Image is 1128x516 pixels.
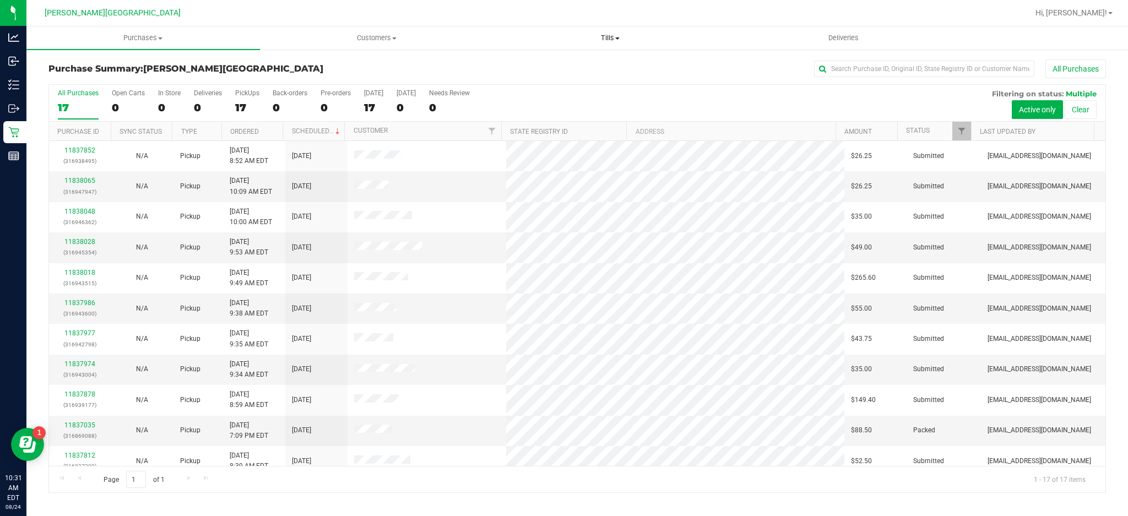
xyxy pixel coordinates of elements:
input: Search Purchase ID, Original ID, State Registry ID or Customer Name... [814,61,1034,77]
span: Pickup [180,364,200,374]
span: [DATE] [292,151,311,161]
a: 11837974 [64,360,95,368]
span: Not Applicable [136,426,148,434]
p: (316946362) [56,217,105,227]
a: 11837977 [64,329,95,337]
a: 11837986 [64,299,95,307]
span: $26.25 [851,181,872,192]
span: [DATE] [292,181,311,192]
div: 17 [58,101,99,114]
div: 0 [194,101,222,114]
span: Pickup [180,456,200,466]
a: 11837812 [64,452,95,459]
button: N/A [136,456,148,466]
span: [DATE] 9:35 AM EDT [230,328,268,349]
span: Pickup [180,303,200,314]
span: Customers [261,33,493,43]
span: [EMAIL_ADDRESS][DOMAIN_NAME] [988,273,1091,283]
span: Pickup [180,211,200,222]
span: [DATE] [292,303,311,314]
div: [DATE] [397,89,416,97]
a: Status [906,127,930,134]
span: [EMAIL_ADDRESS][DOMAIN_NAME] [988,242,1091,253]
a: Purchase ID [57,128,99,135]
div: [DATE] [364,89,383,97]
a: 11837878 [64,390,95,398]
span: $265.60 [851,273,876,283]
span: 1 - 17 of 17 items [1025,471,1094,487]
span: [EMAIL_ADDRESS][DOMAIN_NAME] [988,334,1091,344]
a: Amount [844,128,872,135]
span: Pickup [180,151,200,161]
span: Not Applicable [136,274,148,281]
iframe: Resource center [11,428,44,461]
span: Submitted [913,303,944,314]
span: [DATE] 10:09 AM EDT [230,176,272,197]
button: N/A [136,334,148,344]
span: Not Applicable [136,243,148,251]
iframe: Resource center unread badge [32,426,46,439]
span: [DATE] 9:53 AM EDT [230,237,268,258]
span: [EMAIL_ADDRESS][DOMAIN_NAME] [988,456,1091,466]
span: [DATE] [292,395,311,405]
span: Not Applicable [136,182,148,190]
button: N/A [136,181,148,192]
span: Submitted [913,151,944,161]
span: [EMAIL_ADDRESS][DOMAIN_NAME] [988,151,1091,161]
p: 10:31 AM EDT [5,473,21,503]
button: Active only [1012,100,1063,119]
th: Address [626,122,835,141]
div: 0 [397,101,416,114]
div: 0 [273,101,307,114]
a: Filter [952,122,970,140]
button: N/A [136,211,148,222]
span: Pickup [180,334,200,344]
span: Multiple [1066,89,1097,98]
span: [DATE] 9:38 AM EDT [230,298,268,319]
span: [DATE] [292,456,311,466]
span: [EMAIL_ADDRESS][DOMAIN_NAME] [988,425,1091,436]
a: 11838028 [64,238,95,246]
a: Customer [354,127,388,134]
inline-svg: Analytics [8,32,19,43]
span: Hi, [PERSON_NAME]! [1035,8,1107,17]
span: Submitted [913,364,944,374]
button: N/A [136,151,148,161]
span: [DATE] [292,364,311,374]
div: 17 [235,101,259,114]
span: [EMAIL_ADDRESS][DOMAIN_NAME] [988,181,1091,192]
button: N/A [136,303,148,314]
div: Open Carts [112,89,145,97]
a: Deliveries [727,26,961,50]
p: (316943600) [56,308,105,319]
span: Not Applicable [136,335,148,343]
span: Page of 1 [94,471,173,488]
button: N/A [136,242,148,253]
p: (316869088) [56,431,105,441]
inline-svg: Reports [8,150,19,161]
p: (316942798) [56,339,105,350]
div: PickUps [235,89,259,97]
span: [DATE] 7:09 PM EDT [230,420,268,441]
button: N/A [136,395,148,405]
inline-svg: Inventory [8,79,19,90]
span: Submitted [913,395,944,405]
a: Sync Status [120,128,162,135]
span: $35.00 [851,364,872,374]
span: Submitted [913,456,944,466]
span: Submitted [913,211,944,222]
span: Pickup [180,242,200,253]
a: Filter [483,122,501,140]
span: Submitted [913,242,944,253]
a: 11837852 [64,146,95,154]
p: (316939177) [56,400,105,410]
inline-svg: Outbound [8,103,19,114]
span: [PERSON_NAME][GEOGRAPHIC_DATA] [45,8,181,18]
div: All Purchases [58,89,99,97]
div: 0 [112,101,145,114]
span: Pickup [180,273,200,283]
inline-svg: Inbound [8,56,19,67]
button: N/A [136,273,148,283]
span: Tills [494,33,726,43]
